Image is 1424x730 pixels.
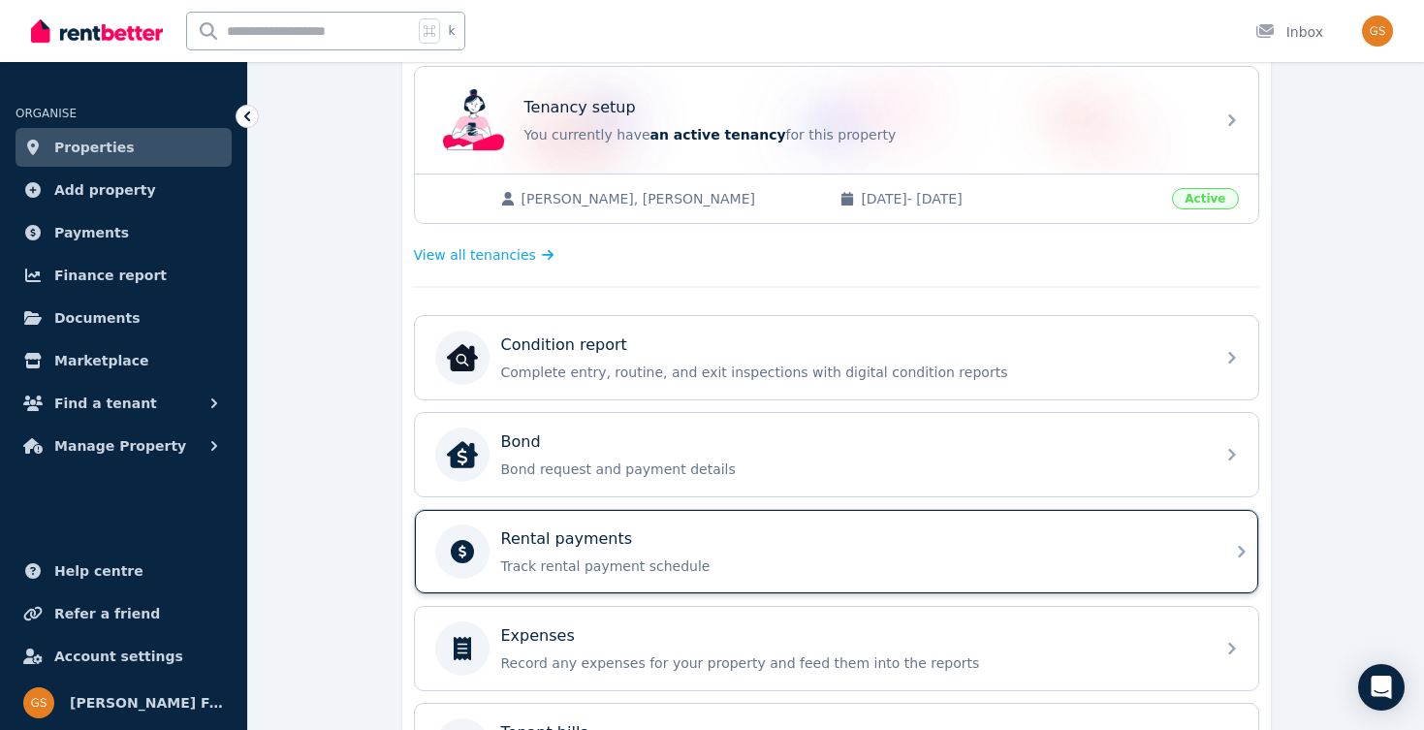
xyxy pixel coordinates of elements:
span: Documents [54,306,141,330]
span: [DATE] - [DATE] [861,189,1160,208]
button: Manage Property [16,427,232,465]
p: Rental payments [501,527,633,551]
span: Help centre [54,559,143,583]
span: View all tenancies [414,245,536,265]
a: Condition reportCondition reportComplete entry, routine, and exit inspections with digital condit... [415,316,1258,399]
p: Bond request and payment details [501,460,1203,479]
button: Find a tenant [16,384,232,423]
img: Tenancy setup [443,89,505,151]
span: ORGANISE [16,107,77,120]
span: Account settings [54,645,183,668]
p: Condition report [501,333,627,357]
a: Properties [16,128,232,167]
span: an active tenancy [650,127,786,143]
a: Documents [16,299,232,337]
span: Marketplace [54,349,148,372]
a: Help centre [16,552,232,590]
a: Rental paymentsTrack rental payment schedule [415,510,1258,593]
a: Finance report [16,256,232,295]
span: [PERSON_NAME], [PERSON_NAME] [522,189,821,208]
a: Account settings [16,637,232,676]
div: Inbox [1255,22,1323,42]
p: Bond [501,430,541,454]
span: Finance report [54,264,167,287]
span: Active [1172,188,1238,209]
p: Expenses [501,624,575,648]
span: Find a tenant [54,392,157,415]
img: Stanyer Family Super Pty Ltd ATF Stanyer Family Super [1362,16,1393,47]
a: BondBondBond request and payment details [415,413,1258,496]
a: Tenancy setupTenancy setupYou currently havean active tenancyfor this property [415,67,1258,174]
p: You currently have for this property [524,125,1203,144]
a: Add property [16,171,232,209]
img: Stanyer Family Super Pty Ltd ATF Stanyer Family Super [23,687,54,718]
img: Bond [447,439,478,470]
p: Tenancy setup [524,96,636,119]
span: Manage Property [54,434,186,458]
span: Properties [54,136,135,159]
div: Open Intercom Messenger [1358,664,1405,711]
span: k [448,23,455,39]
a: Payments [16,213,232,252]
span: Payments [54,221,129,244]
a: ExpensesRecord any expenses for your property and feed them into the reports [415,607,1258,690]
span: Add property [54,178,156,202]
img: RentBetter [31,16,163,46]
a: Refer a friend [16,594,232,633]
p: Complete entry, routine, and exit inspections with digital condition reports [501,363,1203,382]
p: Track rental payment schedule [501,556,1203,576]
span: Refer a friend [54,602,160,625]
img: Condition report [447,342,478,373]
p: Record any expenses for your property and feed them into the reports [501,653,1203,673]
a: Marketplace [16,341,232,380]
span: [PERSON_NAME] Family Super Pty Ltd ATF [PERSON_NAME] Family Super [70,691,224,714]
a: View all tenancies [414,245,554,265]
